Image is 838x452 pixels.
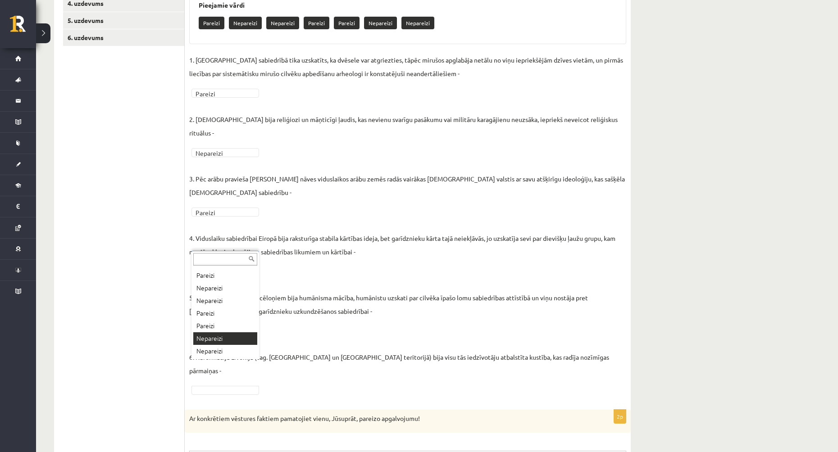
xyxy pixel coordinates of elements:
body: Editor, wiswyg-editor-user-answer-47024777107240 [9,9,427,18]
div: Nepareizi [193,282,257,294]
div: Pareizi [193,320,257,332]
div: Nepareizi [193,294,257,307]
div: Pareizi [193,307,257,320]
div: Pareizi [193,269,257,282]
body: Editor, wiswyg-editor-user-answer-47024776704840 [9,9,427,18]
div: Nepareizi [193,345,257,357]
div: Nepareizi [193,332,257,345]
